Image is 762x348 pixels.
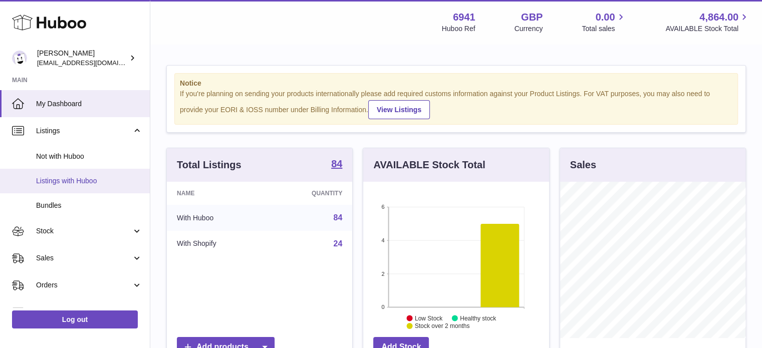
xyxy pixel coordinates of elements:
div: If you're planning on sending your products internationally please add required customs informati... [180,89,732,119]
a: 84 [334,213,343,222]
h3: AVAILABLE Stock Total [373,158,485,172]
img: internalAdmin-6941@internal.huboo.com [12,51,27,66]
td: With Huboo [167,205,267,231]
a: 24 [334,239,343,248]
strong: 6941 [453,11,475,24]
h3: Sales [570,158,596,172]
div: Currency [515,24,543,34]
div: Huboo Ref [442,24,475,34]
span: Total sales [582,24,626,34]
strong: Notice [180,79,732,88]
text: 6 [382,204,385,210]
th: Name [167,182,267,205]
text: 0 [382,304,385,310]
text: 4 [382,237,385,243]
h3: Total Listings [177,158,241,172]
span: Listings [36,126,132,136]
span: Stock [36,226,132,236]
a: View Listings [368,100,430,119]
td: With Shopify [167,231,267,257]
strong: 84 [331,159,342,169]
text: 2 [382,270,385,276]
span: Not with Huboo [36,152,142,161]
span: Bundles [36,201,142,210]
a: Log out [12,310,138,328]
a: 84 [331,159,342,171]
th: Quantity [267,182,353,205]
span: 0.00 [596,11,615,24]
span: AVAILABLE Stock Total [665,24,750,34]
div: [PERSON_NAME] [37,49,127,68]
span: My Dashboard [36,99,142,109]
a: 0.00 Total sales [582,11,626,34]
text: Low Stock [415,314,443,321]
span: Listings with Huboo [36,176,142,186]
span: Orders [36,280,132,290]
text: Stock over 2 months [415,322,469,329]
span: Usage [36,307,142,317]
a: 4,864.00 AVAILABLE Stock Total [665,11,750,34]
span: 4,864.00 [699,11,738,24]
span: [EMAIL_ADDRESS][DOMAIN_NAME] [37,59,147,67]
strong: GBP [521,11,543,24]
span: Sales [36,253,132,263]
text: Healthy stock [460,314,496,321]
